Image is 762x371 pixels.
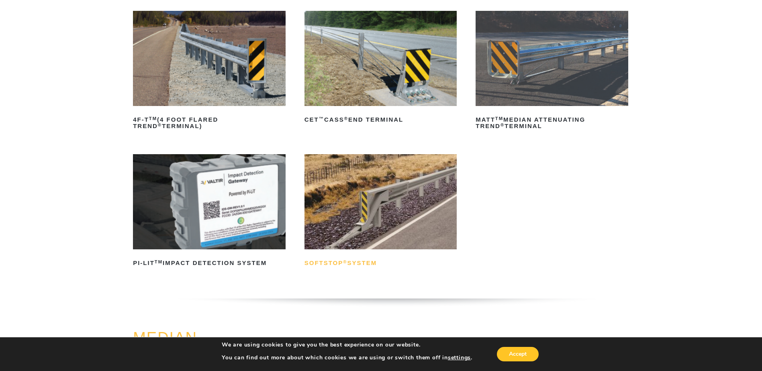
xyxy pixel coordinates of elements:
a: PI-LITTMImpact Detection System [133,154,286,269]
sup: ® [158,122,162,127]
p: You can find out more about which cookies we are using or switch them off in . [222,354,472,361]
h2: MATT Median Attenuating TREND Terminal [476,113,628,132]
sup: ® [343,259,347,264]
h2: 4F-T (4 Foot Flared TREND Terminal) [133,113,286,132]
sup: TM [155,259,163,264]
h2: PI-LIT Impact Detection System [133,257,286,269]
a: SoftStop®System [304,154,457,269]
button: Accept [497,347,539,361]
p: We are using cookies to give you the best experience on our website. [222,341,472,349]
sup: ™ [319,116,324,121]
img: SoftStop System End Terminal [304,154,457,249]
sup: TM [495,116,503,121]
sup: ® [344,116,348,121]
a: MATTTMMedian Attenuating TREND®Terminal [476,11,628,132]
h2: SoftStop System [304,257,457,269]
button: settings [448,354,471,361]
a: 4F-TTM(4 Foot Flared TREND®Terminal) [133,11,286,132]
sup: TM [149,116,157,121]
h2: CET CASS End Terminal [304,113,457,126]
a: CET™CASS®End Terminal [304,11,457,126]
sup: ® [501,122,505,127]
